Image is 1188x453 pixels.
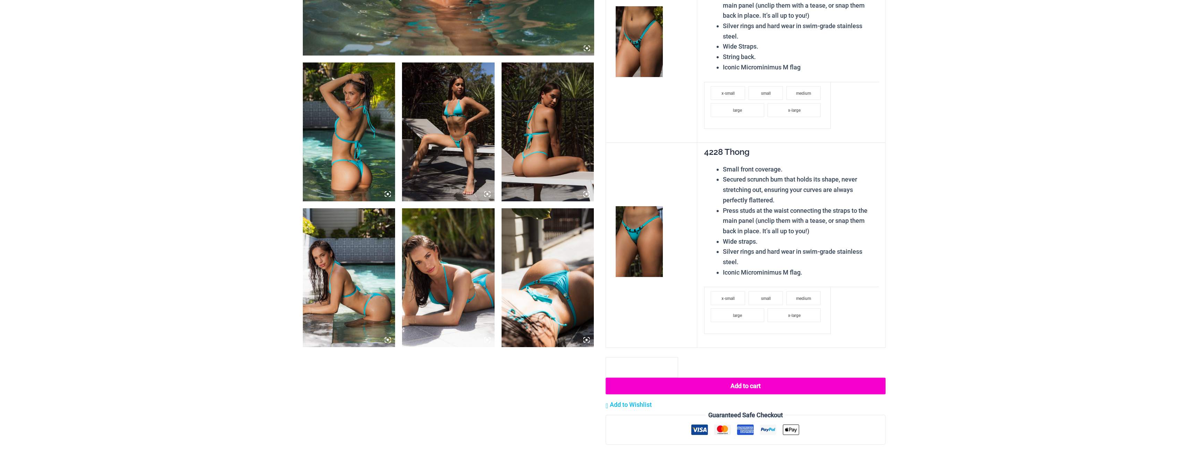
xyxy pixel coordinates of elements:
a: Add to Wishlist [606,400,652,410]
li: Small front coverage. [723,164,879,175]
li: Press studs at the waist connecting the straps to the main panel (unclip them with a tease, or sn... [723,205,879,236]
li: x-small [711,86,745,100]
li: Silver rings and hard wear in swim-grade stainless steel. [723,21,879,41]
li: large [711,103,764,117]
li: String back. [723,52,879,62]
span: small [761,296,771,301]
span: large [733,313,742,318]
input: Product quantity [606,357,678,378]
span: Add to Wishlist [610,401,652,408]
li: Wide straps. [723,236,879,247]
button: Add to cart [606,378,885,394]
legend: Guaranteed Safe Checkout [706,410,786,420]
span: medium [796,91,811,96]
li: Wide Straps. [723,41,879,52]
img: Tight Rope Turquoise 319 Tri Top 4212 Micro Bottom [502,62,594,201]
li: small [749,86,783,100]
li: small [749,291,783,305]
li: medium [786,291,821,305]
li: Iconic Microminimus M flag. [723,267,879,278]
img: Tight Rope Turquoise 4228 Thong Bottom [616,206,663,277]
span: x-large [788,108,801,113]
li: Secured scrunch bum that holds its shape, never stretching out, ensuring your curves are always p... [723,174,879,205]
img: Tight Rope Turquoise 319 Tri Top 4228 Thong Bottom [502,208,594,347]
img: Tight Rope Turquoise 319 Tri Top 4228 Thong Bottom [303,62,395,201]
img: Tight Rope Turquoise 319 Tri Top 4228 Thong Bottom [402,208,495,347]
img: Tight Rope Turquoise 4212 Micro Bottom [616,6,663,77]
li: Silver rings and hard wear in swim-grade stainless steel. [723,246,879,267]
li: Iconic Microminimus M flag [723,62,879,73]
li: large [711,308,764,322]
li: x-large [768,103,821,117]
li: x-large [768,308,821,322]
span: large [733,108,742,113]
img: Tight Rope Turquoise 319 Tri Top 4228 Thong Bottom [303,208,395,347]
span: 4228 Thong [704,147,750,157]
img: Tight Rope Turquoise 319 Tri Top 4212 Micro Bottom [402,62,495,201]
span: x-small [721,296,735,301]
li: medium [786,86,821,100]
span: small [761,91,771,96]
span: x-small [721,91,735,96]
span: medium [796,296,811,301]
li: x-small [711,291,745,305]
span: x-large [788,313,801,318]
